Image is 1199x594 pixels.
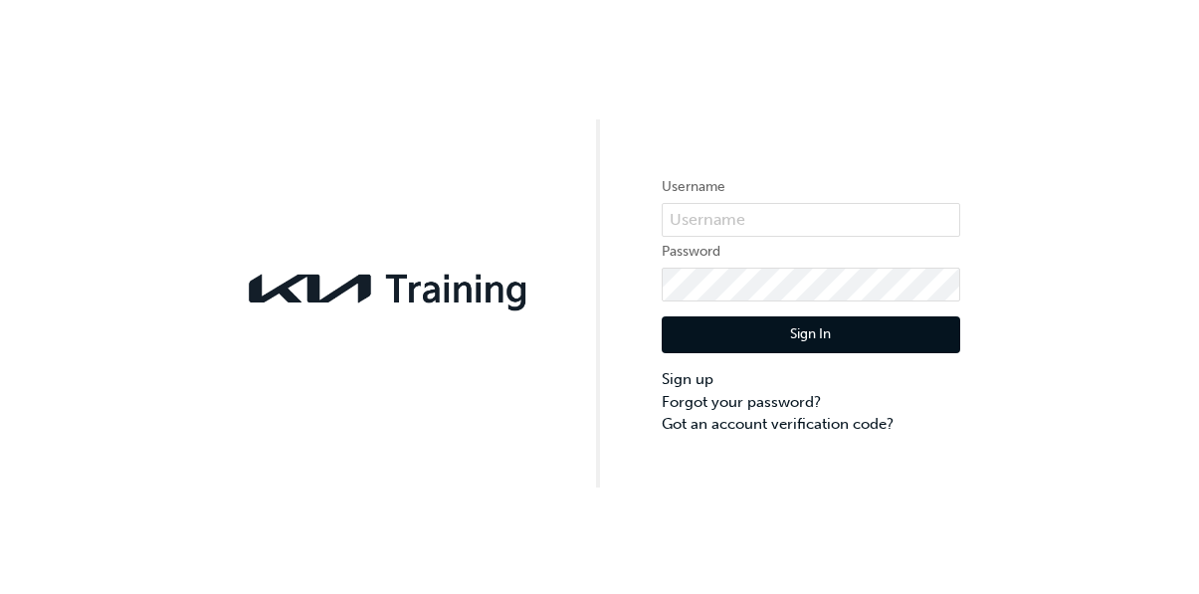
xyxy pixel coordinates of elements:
a: Sign up [662,368,960,391]
label: Password [662,240,960,264]
label: Username [662,175,960,199]
img: kia-training [240,262,538,315]
a: Got an account verification code? [662,413,960,436]
button: Sign In [662,316,960,354]
a: Forgot your password? [662,391,960,414]
input: Username [662,203,960,237]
